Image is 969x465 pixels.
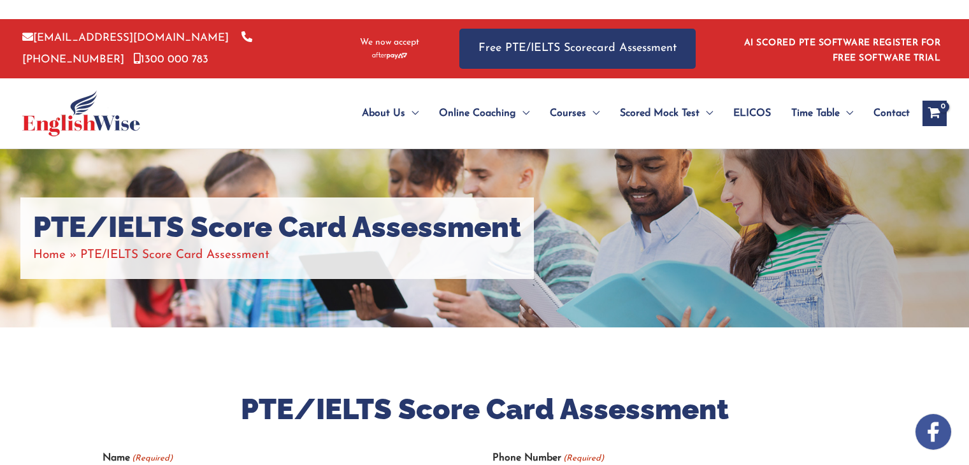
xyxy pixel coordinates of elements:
span: ELICOS [733,91,771,136]
span: Scored Mock Test [620,91,700,136]
img: white-facebook.png [915,414,951,450]
span: PTE/IELTS Score Card Assessment [80,249,269,261]
nav: Breadcrumbs [33,245,521,266]
img: cropped-ew-logo [22,90,140,136]
span: Online Coaching [439,91,516,136]
a: Contact [863,91,910,136]
a: [EMAIL_ADDRESS][DOMAIN_NAME] [22,32,229,43]
a: About UsMenu Toggle [352,91,429,136]
span: Time Table [791,91,840,136]
a: Free PTE/IELTS Scorecard Assessment [459,29,696,69]
img: Afterpay-Logo [372,52,407,59]
span: We now accept [360,36,419,49]
a: CoursesMenu Toggle [540,91,610,136]
span: Courses [550,91,586,136]
a: View Shopping Cart, empty [922,101,947,126]
nav: Site Navigation: Main Menu [331,91,910,136]
span: About Us [362,91,405,136]
a: Home [33,249,66,261]
span: Menu Toggle [586,91,599,136]
span: Menu Toggle [700,91,713,136]
span: Menu Toggle [516,91,529,136]
span: Menu Toggle [840,91,853,136]
a: [PHONE_NUMBER] [22,32,252,64]
a: Online CoachingMenu Toggle [429,91,540,136]
h1: PTE/IELTS Score Card Assessment [33,210,521,245]
span: Contact [873,91,910,136]
a: ELICOS [723,91,781,136]
a: AI SCORED PTE SOFTWARE REGISTER FOR FREE SOFTWARE TRIAL [744,38,941,63]
a: 1300 000 783 [134,54,208,65]
h2: PTE/IELTS Score Card Assessment [103,391,867,429]
a: Time TableMenu Toggle [781,91,863,136]
aside: Header Widget 1 [736,28,947,69]
a: Scored Mock TestMenu Toggle [610,91,723,136]
span: Menu Toggle [405,91,419,136]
